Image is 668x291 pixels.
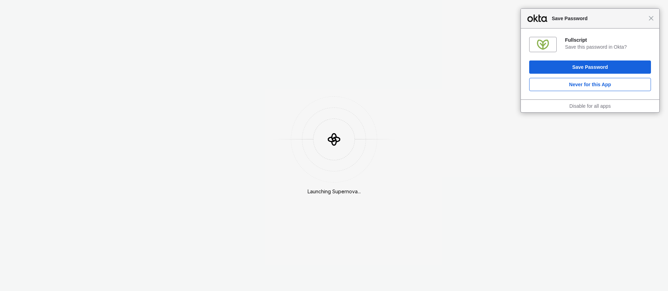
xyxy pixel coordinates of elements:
[649,16,654,21] span: Close
[565,44,651,50] div: Save this password in Okta?
[569,103,611,109] a: Disable for all apps
[529,60,651,74] button: Save Password
[548,14,649,23] span: Save Password
[529,78,651,91] button: Never for this App
[565,37,651,43] div: Fullscript
[308,188,361,195] div: Launching Supernova...
[537,39,549,51] img: +4VuGgAAAABJRU5ErkJggg==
